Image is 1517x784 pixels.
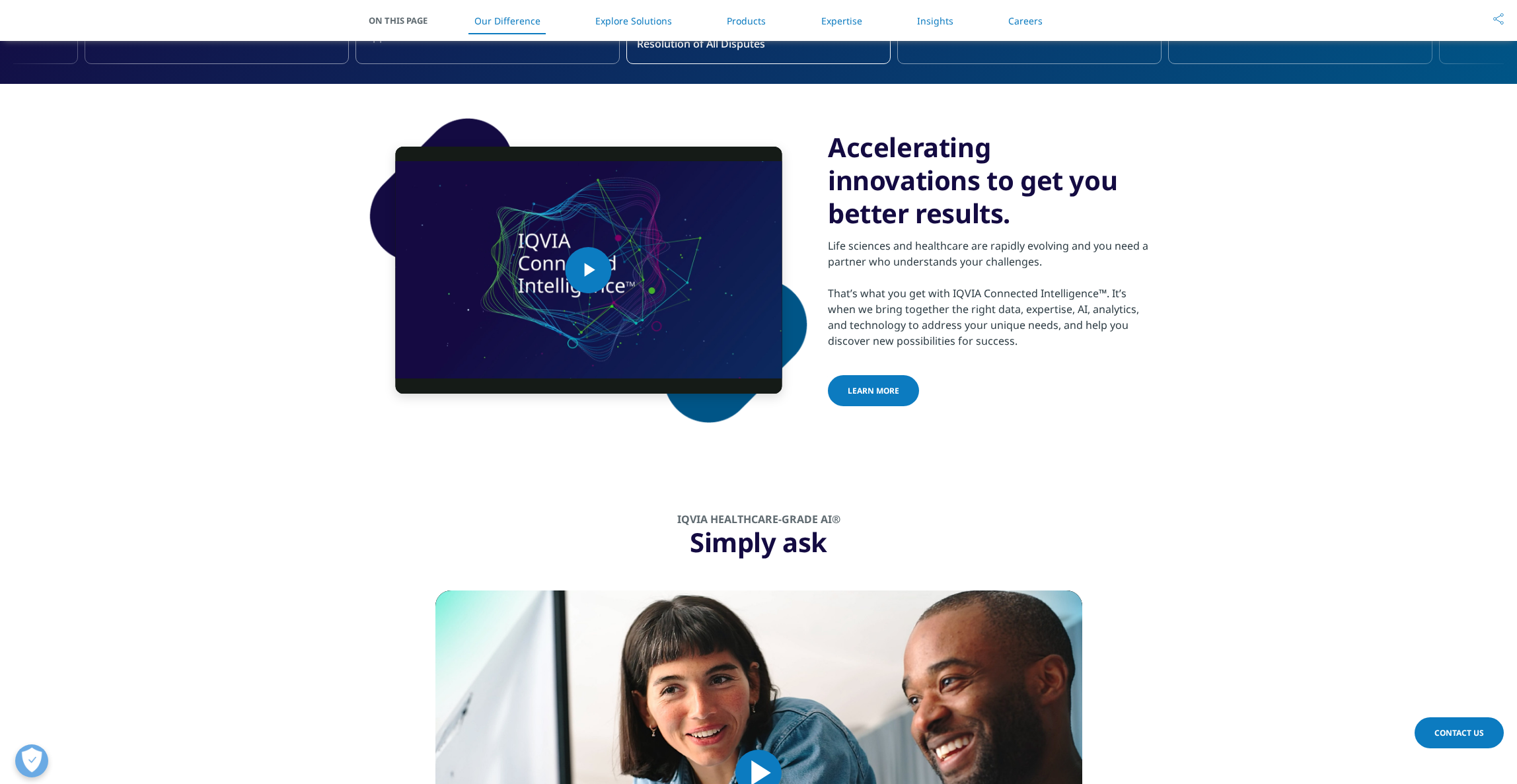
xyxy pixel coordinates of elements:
[821,15,862,27] a: Expertise
[828,230,1148,349] div: Life sciences and healthcare are rapidly evolving and you need a partner who understands your cha...
[369,14,441,27] span: On This Page
[566,247,612,293] button: Play Video
[848,385,899,396] span: Learn more
[369,117,808,423] img: shape-1.png
[395,147,782,394] video-js: Video Player
[474,15,540,27] a: Our Difference
[435,513,1082,526] div: IQVIA HEALTHCARE-GRADE AI®
[1008,15,1043,27] a: Careers
[1415,717,1504,748] a: Contact Us
[917,15,953,27] a: Insights
[435,526,1082,559] div: Simply ask
[828,131,1148,230] h3: Accelerating innovations to get you better results.
[727,15,766,27] a: Products
[828,375,919,406] a: Learn more
[595,15,672,27] a: Explore Solutions
[15,744,48,777] button: Open Preferences
[1434,727,1484,738] span: Contact Us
